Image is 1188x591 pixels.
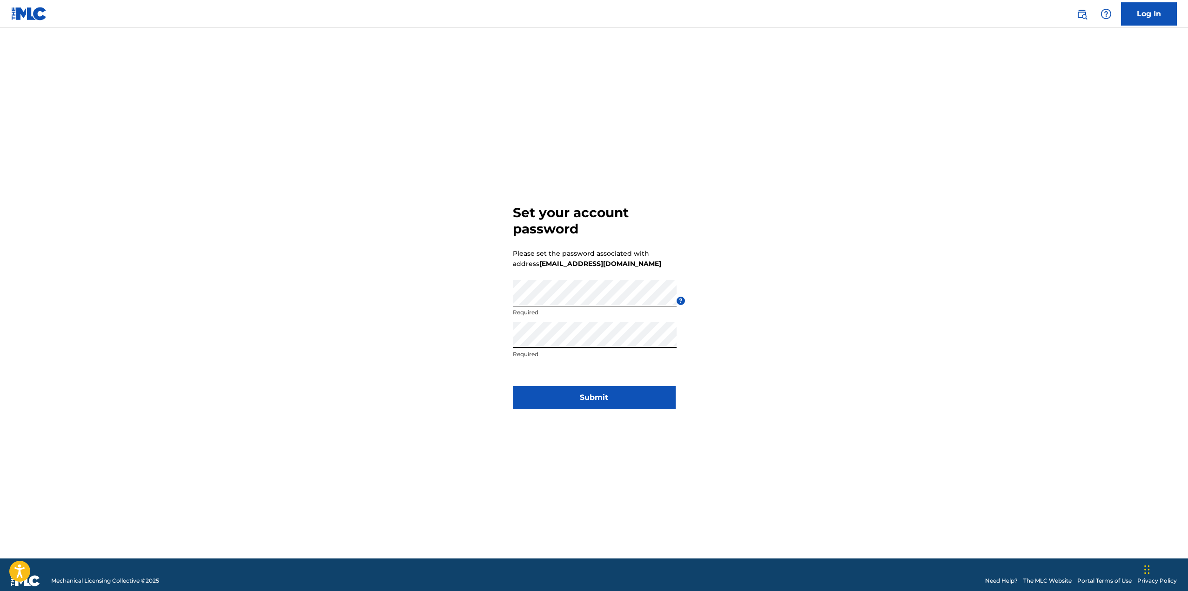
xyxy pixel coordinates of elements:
[1076,8,1087,20] img: search
[1137,577,1177,585] a: Privacy Policy
[1077,577,1132,585] a: Portal Terms of Use
[513,205,676,237] h3: Set your account password
[11,575,40,586] img: logo
[513,350,677,359] p: Required
[513,308,677,317] p: Required
[1121,2,1177,26] a: Log In
[513,248,661,269] p: Please set the password associated with address
[677,297,685,305] span: ?
[513,386,676,409] button: Submit
[985,577,1018,585] a: Need Help?
[1097,5,1115,23] div: Help
[1141,546,1188,591] iframe: Chat Widget
[1144,556,1150,584] div: Drag
[539,259,661,268] strong: [EMAIL_ADDRESS][DOMAIN_NAME]
[1101,8,1112,20] img: help
[51,577,159,585] span: Mechanical Licensing Collective © 2025
[1073,5,1091,23] a: Public Search
[11,7,47,20] img: MLC Logo
[1023,577,1072,585] a: The MLC Website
